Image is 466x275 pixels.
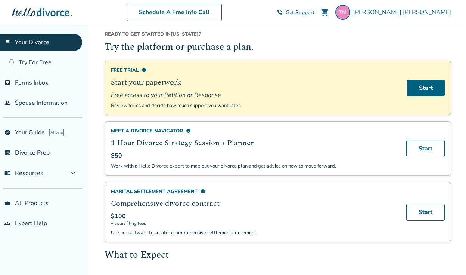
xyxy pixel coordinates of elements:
span: AI beta [49,129,64,136]
span: flag_2 [4,39,10,45]
span: phone_in_talk [277,9,283,15]
h2: What to Expect [105,248,451,263]
span: Ready to get started in [105,31,171,37]
span: shopping_cart [320,8,329,17]
h2: Start your paperwork [111,77,398,88]
a: phone_in_talkGet Support [277,9,314,16]
a: Schedule A Free Info Call [127,4,222,21]
p: Use our software to create a comprehensive settlement agreement. [111,229,397,236]
p: Review forms and decide how much support you want later. [111,102,398,109]
span: Free access to your Petition or Response [111,91,398,99]
span: info [142,68,146,73]
a: Start [406,204,445,221]
h2: Try the platform or purchase a plan. [105,40,451,55]
iframe: Chat Widget [429,239,466,275]
span: [PERSON_NAME] [PERSON_NAME] [353,8,454,16]
span: groups [4,220,10,226]
a: Start [406,140,445,157]
a: Start [407,80,445,96]
span: + court filing fees [111,220,397,226]
div: Meet a divorce navigator [111,128,397,134]
span: info [201,189,205,194]
span: people [4,100,10,106]
span: menu_book [4,170,10,176]
span: inbox [4,80,10,86]
span: list_alt_check [4,150,10,156]
div: Free Trial [111,67,398,74]
span: Resources [4,169,43,177]
span: $50 [111,152,122,160]
span: expand_more [69,169,78,178]
span: Forms Inbox [15,79,48,87]
h2: 1-Hour Divorce Strategy Session + Planner [111,137,397,149]
div: Marital Settlement Agreement [111,188,397,195]
img: terrimarko11@aol.com [335,5,350,20]
div: [US_STATE] ? [105,31,451,40]
h2: Comprehensive divorce contract [111,198,397,209]
span: shopping_basket [4,200,10,206]
span: Get Support [286,9,314,16]
p: Work with a Hello Divorce expert to map out your divorce plan and get advice on how to move forward. [111,163,397,169]
span: info [186,128,191,133]
span: $100 [111,212,126,220]
span: explore [4,129,10,135]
